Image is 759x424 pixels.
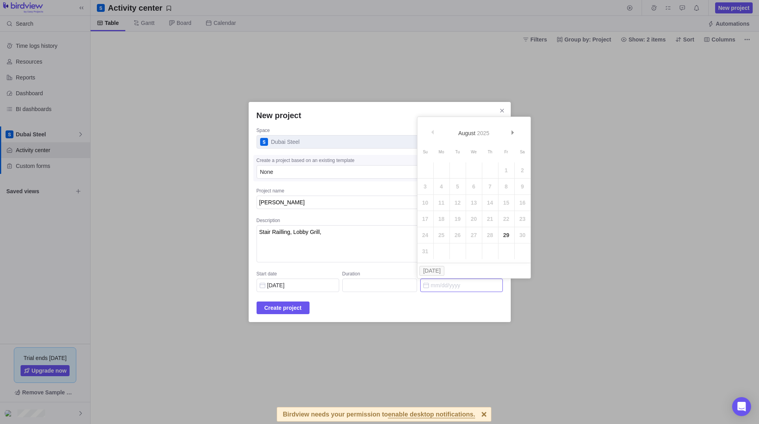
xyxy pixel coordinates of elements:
span: enable desktop notifications. [388,411,475,418]
button: [DATE] [419,266,444,276]
input: Start date [257,279,339,292]
span: Saturday [520,150,525,154]
input: Duration [342,279,417,292]
div: Duration [342,271,417,279]
div: Birdview needs your permission to [283,407,475,421]
span: August [458,130,476,136]
textarea: Project name [257,196,503,209]
div: Description [257,217,503,225]
span: Wednesday [471,150,477,154]
span: Monday [439,150,444,154]
span: Sunday [423,150,428,154]
div: New project [249,102,511,322]
h2: New project [257,110,503,121]
span: Create project [257,302,310,314]
div: Space [257,127,503,135]
span: 2025 [477,130,489,136]
span: Friday [504,150,508,154]
div: Project name [257,188,503,196]
span: Thursday [488,150,493,154]
a: 29 [498,227,514,243]
a: Next [506,125,523,142]
span: Tuesday [455,150,460,154]
span: Create project [264,303,302,313]
span: Next [511,130,515,135]
span: Close [497,105,508,116]
span: None [260,168,273,176]
div: Open Intercom Messenger [732,397,751,416]
textarea: Description [257,225,503,262]
div: Start date [257,271,339,279]
div: Create a project based on an existing template [257,157,503,165]
input: End date [420,279,503,292]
